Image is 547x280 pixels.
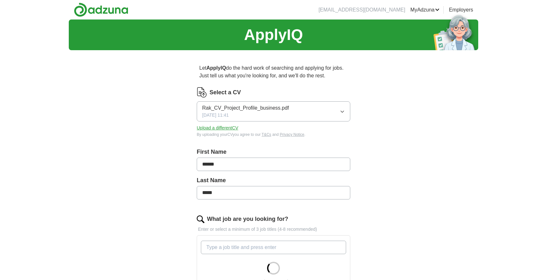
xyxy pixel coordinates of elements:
[74,3,128,17] img: Adzuna logo
[207,215,288,223] label: What job are you looking for?
[197,132,350,137] div: By uploading your CV you agree to our and .
[201,241,346,254] input: Type a job title and press enter
[197,215,204,223] img: search.png
[206,65,226,71] strong: ApplyIQ
[202,104,289,112] span: Rak_CV_Project_Profile_business.pdf
[197,226,350,233] p: Enter or select a minimum of 3 job titles (4-8 recommended)
[410,6,440,14] a: MyAdzuna
[262,132,271,137] a: T&Cs
[449,6,473,14] a: Employers
[319,6,405,14] li: [EMAIL_ADDRESS][DOMAIN_NAME]
[202,112,229,119] span: [DATE] 11:41
[197,62,350,82] p: Let do the hard work of searching and applying for jobs. Just tell us what you're looking for, an...
[197,87,207,97] img: CV Icon
[197,148,350,156] label: First Name
[244,23,303,46] h1: ApplyIQ
[210,88,241,97] label: Select a CV
[197,176,350,185] label: Last Name
[197,101,350,121] button: Rak_CV_Project_Profile_business.pdf[DATE] 11:41
[280,132,305,137] a: Privacy Notice
[197,125,238,131] button: Upload a differentCV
